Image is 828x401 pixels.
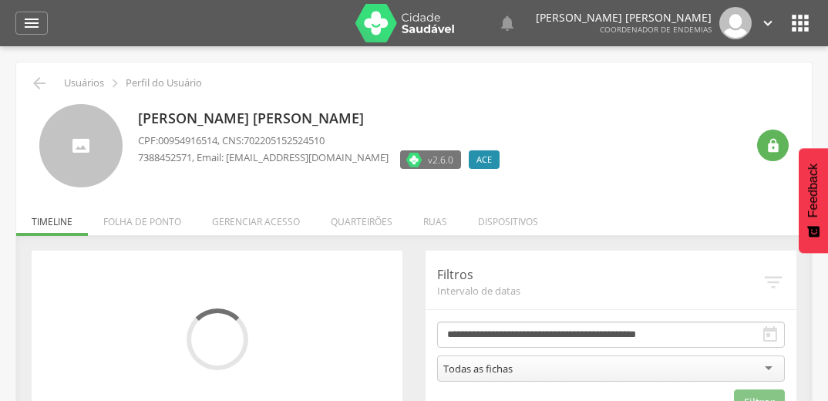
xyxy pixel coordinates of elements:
p: Usuários [64,77,104,89]
li: Gerenciar acesso [197,200,315,236]
i: Voltar [30,74,49,93]
p: CPF: , CNS: [138,133,507,148]
p: , Email: [EMAIL_ADDRESS][DOMAIN_NAME] [138,150,389,165]
div: Todas as fichas [443,362,513,376]
li: Dispositivos [463,200,554,236]
li: Quarteirões [315,200,408,236]
li: Ruas [408,200,463,236]
i:  [766,138,781,153]
span: ACE [476,153,492,166]
i:  [106,75,123,92]
p: [PERSON_NAME] [PERSON_NAME] [138,109,507,129]
span: v2.6.0 [428,152,453,167]
a:  [759,7,776,39]
span: 00954916514 [158,133,217,147]
i:  [22,14,41,32]
i:  [788,11,813,35]
span: Coordenador de Endemias [600,24,712,35]
span: Feedback [806,163,820,217]
i:  [759,15,776,32]
span: 7388452571 [138,150,192,164]
div: Resetar senha [757,130,789,161]
span: Intervalo de datas [437,284,762,298]
a:  [498,7,517,39]
i:  [498,14,517,32]
a:  [15,12,48,35]
label: Versão do aplicativo [400,150,461,169]
i:  [762,271,785,294]
span: 702205152524510 [244,133,325,147]
p: Perfil do Usuário [126,77,202,89]
li: Folha de ponto [88,200,197,236]
p: Filtros [437,266,762,284]
i:  [761,325,779,344]
button: Feedback - Mostrar pesquisa [799,148,828,253]
p: [PERSON_NAME] [PERSON_NAME] [536,12,712,23]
